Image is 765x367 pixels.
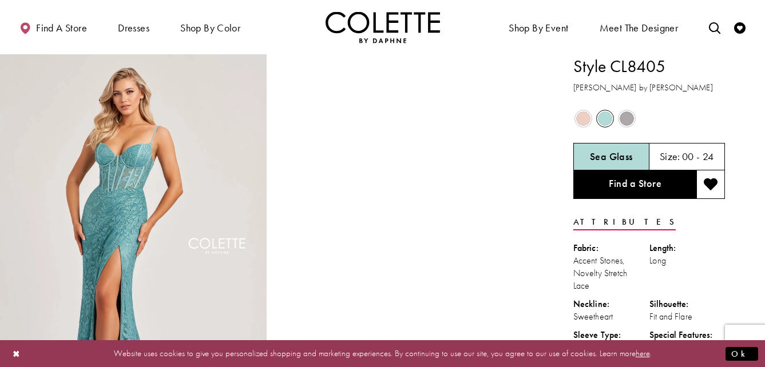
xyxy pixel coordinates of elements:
[706,11,723,43] a: Toggle search
[595,109,615,129] div: Sea Glass
[649,298,726,310] div: Silhouette:
[696,170,725,199] button: Add to wishlist
[649,242,726,254] div: Length:
[36,22,87,34] span: Find a store
[636,348,650,359] a: here
[82,346,683,361] p: Website uses cookies to give you personalized shopping and marketing experiences. By continuing t...
[573,242,649,254] div: Fabric:
[509,22,568,34] span: Shop By Event
[660,150,680,163] span: Size:
[118,22,149,34] span: Dresses
[573,108,725,130] div: Product color controls state depends on size chosen
[7,344,26,364] button: Close Dialog
[573,329,649,341] div: Sleeve Type:
[573,214,676,230] a: Attributes
[573,81,725,94] h3: [PERSON_NAME] by [PERSON_NAME]
[597,11,681,43] a: Meet the designer
[180,22,240,34] span: Shop by color
[573,170,696,199] a: Find a Store
[573,310,649,323] div: Sweetheart
[600,22,679,34] span: Meet the designer
[177,11,243,43] span: Shop by color
[649,254,726,267] div: Long
[573,54,725,78] h1: Style CL8405
[17,11,90,43] a: Find a store
[649,310,726,323] div: Fit and Flare
[731,11,748,43] a: Check Wishlist
[590,151,633,162] h5: Chosen color
[272,54,539,188] video: Style CL8405 Colette by Daphne #1 autoplay loop mute video
[573,109,593,129] div: Rose
[649,329,726,341] div: Special Features:
[726,346,758,361] button: Submit Dialog
[682,151,714,162] h5: 00 - 24
[506,11,571,43] span: Shop By Event
[617,109,637,129] div: Smoke
[573,254,649,292] div: Accent Stones, Novelty Stretch Lace
[326,11,440,43] img: Colette by Daphne
[573,298,649,310] div: Neckline:
[115,11,152,43] span: Dresses
[326,11,440,43] a: Visit Home Page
